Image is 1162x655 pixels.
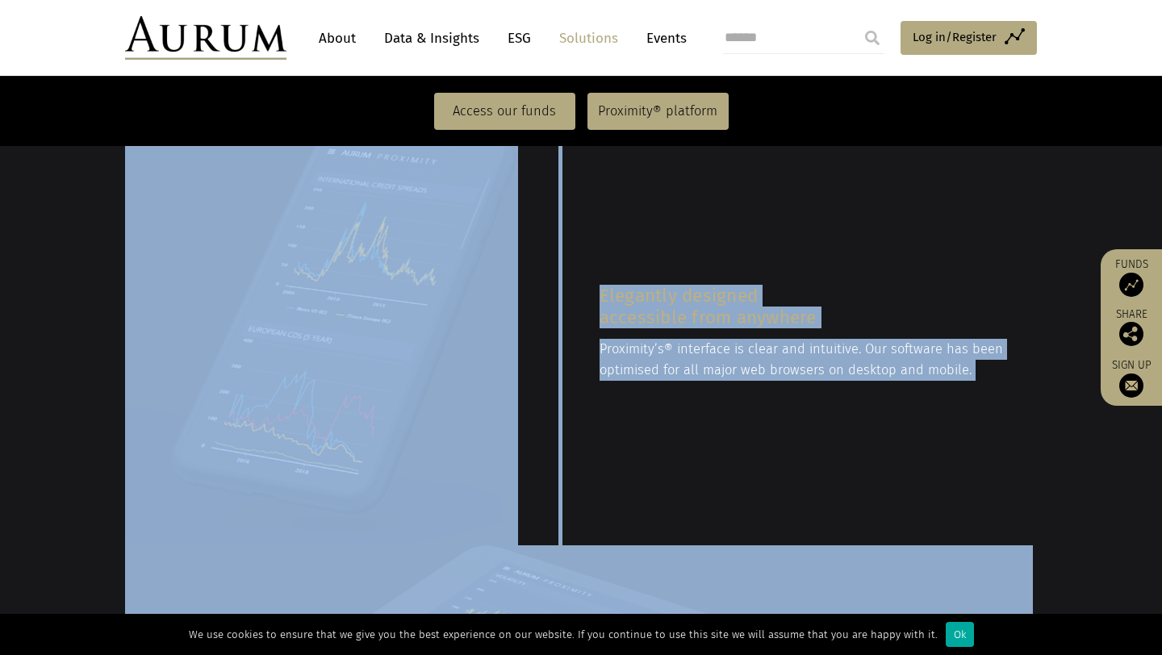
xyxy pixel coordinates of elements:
[1119,322,1143,346] img: Share this post
[434,93,575,130] a: Access our funds
[600,285,817,328] strong: Elegantly designed accessible from anywhere
[946,622,974,647] div: Ok
[1109,257,1154,297] a: Funds
[311,23,364,53] a: About
[600,339,1033,382] p: Proximity’s® interface is clear and intuitive. Our software has been optimised for all major web ...
[1109,358,1154,398] a: Sign up
[913,27,997,47] span: Log in/Register
[901,21,1037,55] a: Log in/Register
[125,16,286,60] img: Aurum
[1119,273,1143,297] img: Access Funds
[638,23,687,53] a: Events
[1119,373,1143,398] img: Sign up to our newsletter
[856,22,888,54] input: Submit
[499,23,539,53] a: ESG
[587,93,729,130] a: Proximity® platform
[551,23,626,53] a: Solutions
[376,23,487,53] a: Data & Insights
[1109,309,1154,346] div: Share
